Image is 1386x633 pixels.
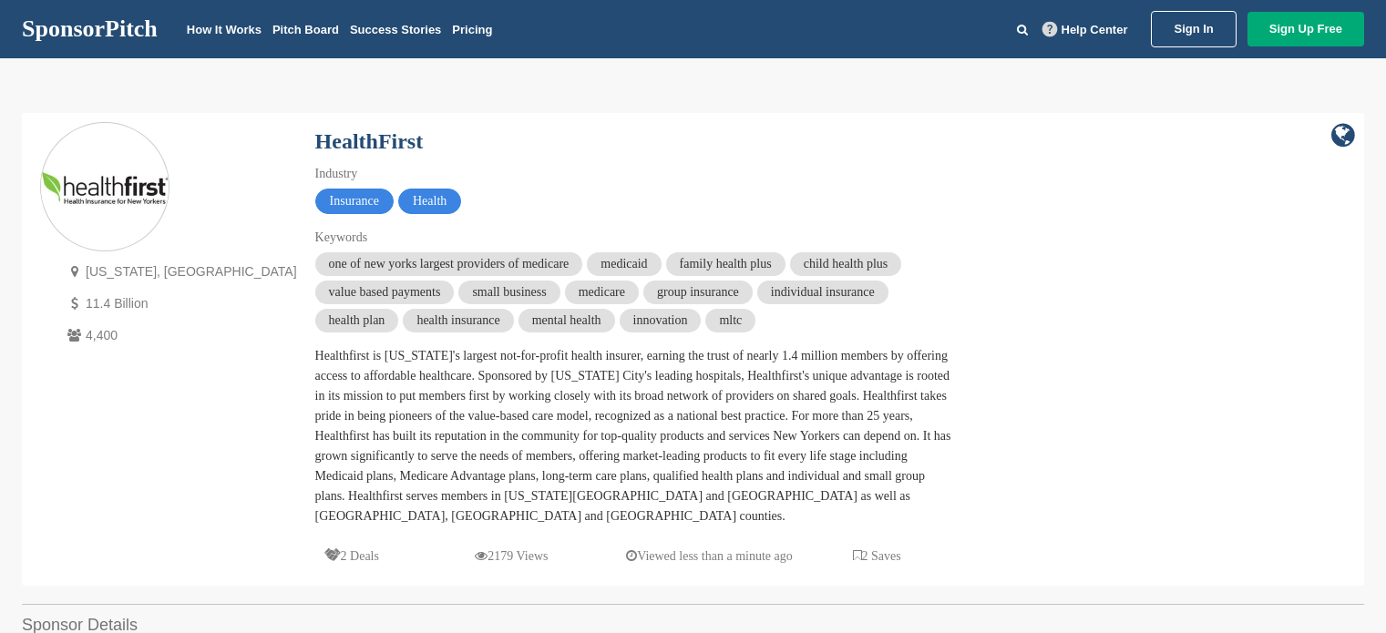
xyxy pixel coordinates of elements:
a: SponsorPitch [22,17,158,41]
span: health insurance [403,309,513,332]
span: one of new yorks largest providers of medicare [315,252,583,276]
a: HealthFirst [315,129,424,153]
span: small business [458,281,560,304]
p: Viewed less than a minute ago [626,545,793,567]
div: Healthfirst is [US_STATE]'s largest not-for-profit health insurer, earning the trust of nearly 1.... [315,346,953,526]
span: medicare [565,281,639,304]
span: child health plus [790,252,902,276]
span: group insurance [643,281,753,304]
span: innovation [620,309,702,332]
span: value based payments [315,281,455,304]
a: Pitch Board [272,23,339,36]
span: health plan [315,309,399,332]
a: company link [1331,122,1355,149]
span: medicaid [587,252,661,276]
p: 2179 Views [475,545,548,567]
a: Success Stories [350,23,441,36]
p: 11.4 Billion [63,292,297,315]
div: Keywords [315,228,953,248]
span: mltc [705,309,755,332]
span: individual insurance [757,281,888,304]
p: 2 Deals [324,545,379,567]
a: Pricing [452,23,492,36]
p: [US_STATE], [GEOGRAPHIC_DATA] [63,260,297,283]
span: mental health [518,309,615,332]
a: Help Center [1039,19,1132,40]
span: family health plus [666,252,785,276]
span: Health [398,189,461,214]
a: Sign In [1151,11,1236,47]
p: 4,400 [63,324,297,347]
div: Industry [315,164,953,184]
img: Sponsorpitch & HealthFirst [41,170,169,206]
a: Sign Up Free [1247,12,1364,46]
span: Insurance [315,189,394,214]
p: 2 Saves [853,545,901,567]
a: How It Works [187,23,262,36]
